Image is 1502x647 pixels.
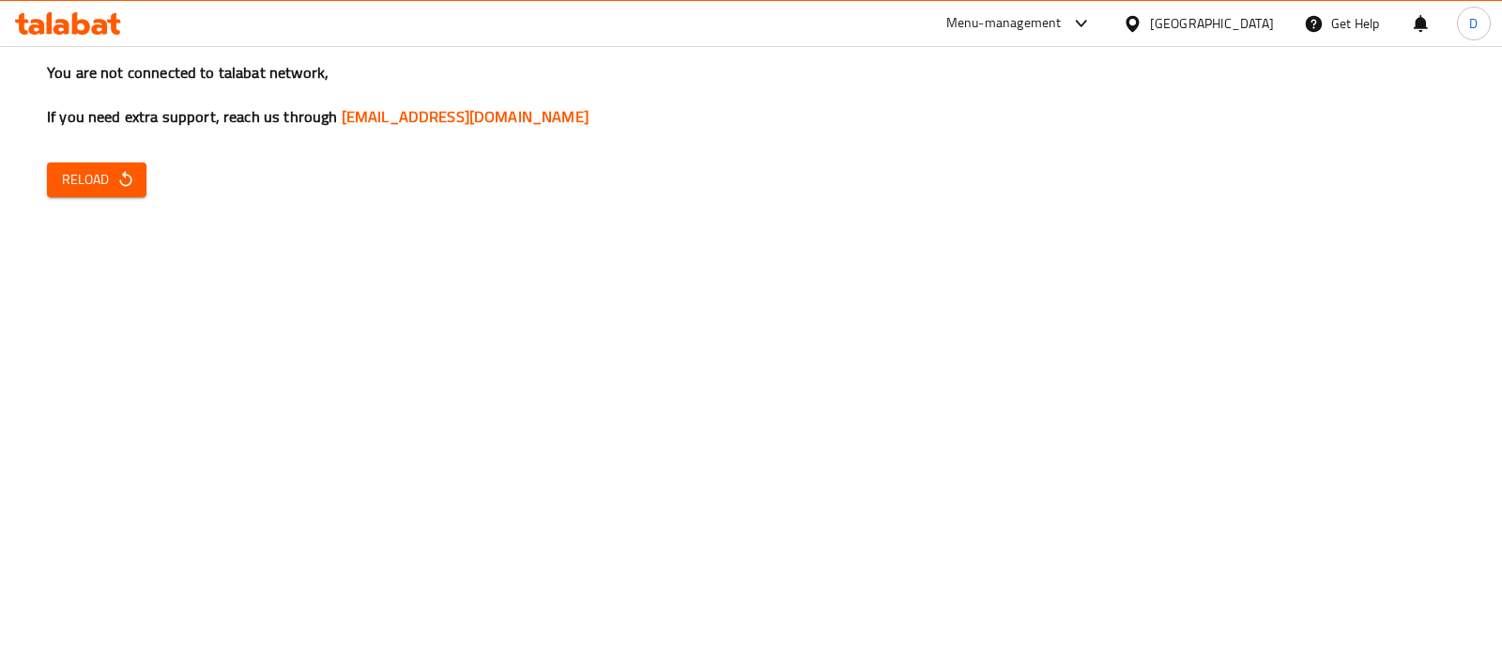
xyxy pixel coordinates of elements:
[946,12,1062,35] div: Menu-management
[1150,13,1274,34] div: [GEOGRAPHIC_DATA]
[47,62,1455,128] h3: You are not connected to talabat network, If you need extra support, reach us through
[1469,13,1478,34] span: D
[47,162,146,197] button: Reload
[342,102,589,131] a: [EMAIL_ADDRESS][DOMAIN_NAME]
[62,168,131,192] span: Reload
